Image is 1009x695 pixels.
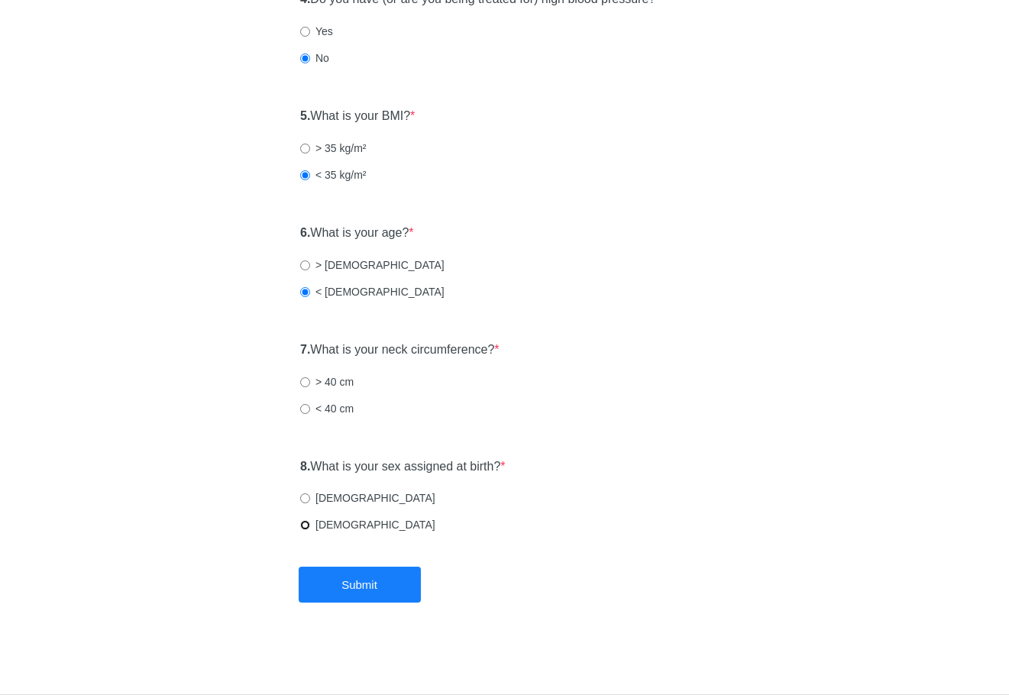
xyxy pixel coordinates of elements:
label: [DEMOGRAPHIC_DATA] [300,490,435,506]
label: What is your neck circumference? [300,341,500,359]
strong: 6. [300,226,310,239]
label: > [DEMOGRAPHIC_DATA] [300,257,445,273]
label: No [300,50,329,66]
label: > 40 cm [300,374,354,390]
input: > [DEMOGRAPHIC_DATA] [300,260,310,270]
label: < 35 kg/m² [300,167,367,183]
label: [DEMOGRAPHIC_DATA] [300,517,435,532]
input: > 35 kg/m² [300,144,310,154]
input: < [DEMOGRAPHIC_DATA] [300,287,310,297]
input: [DEMOGRAPHIC_DATA] [300,520,310,530]
input: < 35 kg/m² [300,170,310,180]
label: Yes [300,24,333,39]
input: < 40 cm [300,404,310,414]
strong: 5. [300,109,310,122]
button: Submit [299,567,421,603]
label: < [DEMOGRAPHIC_DATA] [300,284,445,299]
label: > 35 kg/m² [300,141,367,156]
input: No [300,53,310,63]
strong: 8. [300,460,310,473]
label: What is your age? [300,225,414,242]
strong: 7. [300,343,310,356]
input: > 40 cm [300,377,310,387]
input: Yes [300,27,310,37]
label: What is your sex assigned at birth? [300,458,506,476]
label: What is your BMI? [300,108,415,125]
input: [DEMOGRAPHIC_DATA] [300,493,310,503]
label: < 40 cm [300,401,354,416]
